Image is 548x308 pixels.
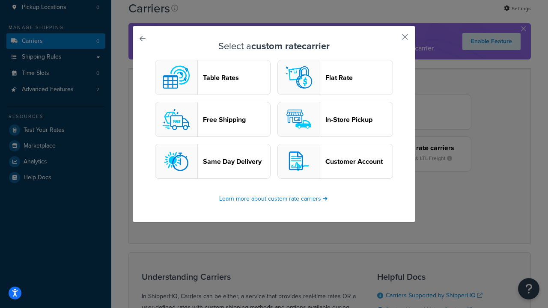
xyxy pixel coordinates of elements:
[277,102,393,137] button: pickup logoIn-Store Pickup
[159,144,194,178] img: sameday logo
[251,39,330,53] strong: custom rate carrier
[203,115,270,124] header: Free Shipping
[282,102,316,136] img: pickup logo
[277,144,393,179] button: customerAccount logoCustomer Account
[325,157,393,166] header: Customer Account
[325,115,393,124] header: In-Store Pickup
[203,74,270,82] header: Table Rates
[282,60,316,95] img: flat logo
[325,74,393,82] header: Flat Rate
[159,102,194,136] img: free logo
[155,41,393,51] h3: Select a
[219,194,329,203] a: Learn more about custom rate carriers
[203,157,270,166] header: Same Day Delivery
[155,102,271,137] button: free logoFree Shipping
[277,60,393,95] button: flat logoFlat Rate
[282,144,316,178] img: customerAccount logo
[159,60,194,95] img: custom logo
[155,60,271,95] button: custom logoTable Rates
[155,144,271,179] button: sameday logoSame Day Delivery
